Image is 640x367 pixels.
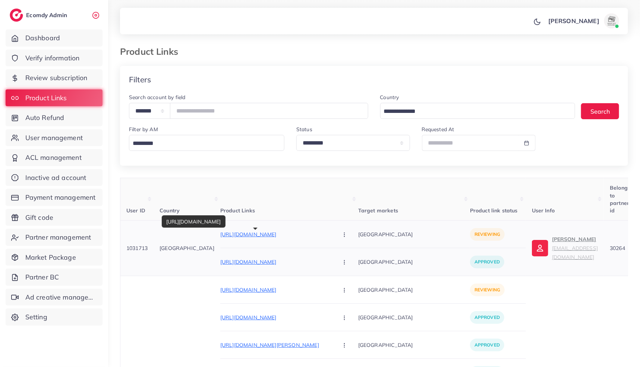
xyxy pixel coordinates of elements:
[532,207,555,214] span: User Info
[6,189,103,206] a: Payment management
[470,284,505,296] p: reviewing
[532,235,598,262] a: [PERSON_NAME][EMAIL_ADDRESS][DOMAIN_NAME]
[25,93,67,103] span: Product Links
[470,311,504,324] p: approved
[358,254,470,270] p: [GEOGRAPHIC_DATA]
[470,256,504,268] p: approved
[25,253,76,262] span: Market Package
[160,207,180,214] span: Country
[380,94,399,101] label: Country
[358,336,470,353] p: [GEOGRAPHIC_DATA]
[6,29,103,47] a: Dashboard
[220,285,332,294] p: [URL][DOMAIN_NAME]
[470,207,518,214] span: Product link status
[296,126,312,133] label: Status
[552,235,598,262] p: [PERSON_NAME]
[381,106,566,117] input: Search for option
[126,207,145,214] span: User ID
[25,312,47,322] span: Setting
[129,94,186,101] label: Search account by field
[25,173,86,183] span: Inactive ad account
[25,113,64,123] span: Auto Refund
[25,73,88,83] span: Review subscription
[25,153,82,162] span: ACL management
[552,245,598,260] small: [EMAIL_ADDRESS][DOMAIN_NAME]
[548,16,599,25] p: [PERSON_NAME]
[10,9,23,22] img: logo
[604,13,619,28] img: avatar
[26,12,69,19] h2: Ecomdy Admin
[358,281,470,298] p: [GEOGRAPHIC_DATA]
[6,109,103,126] a: Auto Refund
[220,257,332,266] p: [URL][DOMAIN_NAME]
[6,309,103,326] a: Setting
[6,149,103,166] a: ACL management
[6,209,103,226] a: Gift code
[422,126,454,133] label: Requested At
[610,184,629,214] span: Belong to partner id
[380,103,576,119] div: Search for option
[25,292,97,302] span: Ad creative management
[25,213,53,222] span: Gift code
[129,135,284,151] div: Search for option
[6,269,103,286] a: Partner BC
[470,228,505,241] p: reviewing
[6,129,103,146] a: User management
[120,46,184,57] h3: Product Links
[25,232,91,242] span: Partner management
[160,244,214,253] p: [GEOGRAPHIC_DATA]
[6,229,103,246] a: Partner management
[6,169,103,186] a: Inactive ad account
[129,75,151,84] h4: Filters
[358,309,470,326] p: [GEOGRAPHIC_DATA]
[126,245,148,251] span: 1031713
[6,289,103,306] a: Ad creative management
[25,53,80,63] span: Verify information
[544,13,622,28] a: [PERSON_NAME]avatar
[25,272,59,282] span: Partner BC
[610,245,625,251] span: 30264
[220,230,332,239] p: [URL][DOMAIN_NAME]
[6,89,103,107] a: Product Links
[470,339,504,351] p: approved
[25,193,96,202] span: Payment management
[220,313,332,322] p: [URL][DOMAIN_NAME]
[162,215,226,228] div: [URL][DOMAIN_NAME]
[581,103,619,119] button: Search
[10,9,69,22] a: logoEcomdy Admin
[25,33,60,43] span: Dashboard
[358,207,398,214] span: Target markets
[220,207,255,214] span: Product Links
[6,249,103,266] a: Market Package
[130,138,280,149] input: Search for option
[220,341,332,349] p: [URL][DOMAIN_NAME][PERSON_NAME]
[358,226,470,243] p: [GEOGRAPHIC_DATA]
[129,126,158,133] label: Filter by AM
[6,69,103,86] a: Review subscription
[25,133,83,143] span: User management
[532,240,548,256] img: ic-user-info.36bf1079.svg
[6,50,103,67] a: Verify information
